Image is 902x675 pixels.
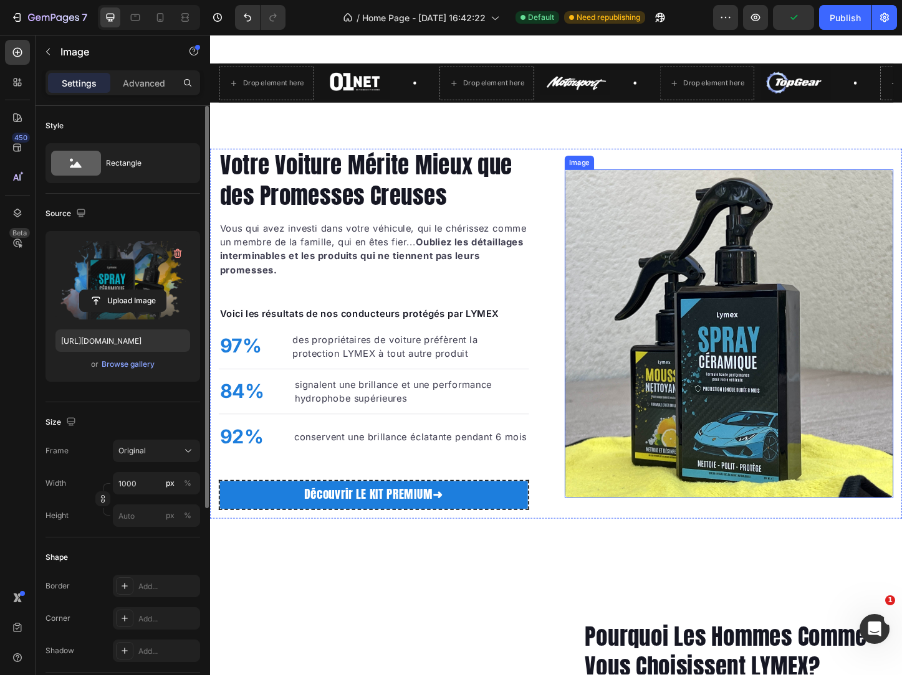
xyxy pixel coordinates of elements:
div: Corner [46,613,70,624]
label: Frame [46,445,69,456]
input: px% [113,504,200,527]
span: / [357,11,360,24]
button: px [180,476,195,491]
span: 1 [885,595,895,605]
input: https://example.com/image.jpg [55,329,190,352]
label: Width [46,478,66,489]
button: Upload Image [79,290,166,312]
img: gempages_556113841897866192-28ad56ad-1c3f-4d43-b89e-5dee3d5fea1a.png [358,39,433,65]
div: Rectangle [106,149,182,177]
p: Image [60,44,166,59]
span: Découvrir LE KIT PREMIUM [102,486,252,506]
iframe: Intercom live chat [860,614,890,644]
input: px% [113,472,200,494]
div: Browse gallery [102,359,155,370]
strong: ➜ [241,486,252,506]
button: 7 [5,5,93,30]
span: Home Page - [DATE] 16:42:22 [362,11,486,24]
label: Height [46,510,69,521]
p: Settings [62,77,97,90]
div: Border [46,580,70,592]
div: Drop element here [274,47,340,57]
div: Shape [46,552,68,563]
button: Publish [819,5,871,30]
button: Original [113,440,200,462]
div: % [184,510,191,521]
div: Drop element here [512,47,578,57]
span: Default [528,12,554,23]
div: px [166,510,175,521]
div: Shadow [46,645,74,656]
div: Image [386,133,413,144]
div: Publish [830,11,861,24]
div: Style [46,120,64,131]
button: Browse gallery [101,358,155,371]
span: Original [118,445,146,456]
div: Source [46,205,89,222]
strong: Oubliez les détaillages interminables et les produits qui ne tiennent pas leurs promesses. [11,218,339,260]
div: px [166,478,175,489]
p: Advanced [123,77,165,90]
div: Add... [138,581,197,592]
p: Vous qui avez investi dans votre véhicule, qui le chérissez comme un membre de la famille, qui en... [11,202,343,262]
p: conservent une brillance éclatante pendant 6 mois [91,427,343,442]
p: 7 [82,10,87,25]
p: signalent une brillance et une performance hydrophobe supérieures [92,371,343,400]
p: 84% [11,371,59,402]
div: 450 [12,133,30,143]
a: Découvrir LE KIT PREMIUM➜ [11,483,343,512]
img: gempages_556113841897866192-e2e9c799-5953-4653-8e5c-88deccae85c1.png [596,34,671,70]
div: Undo/Redo [235,5,285,30]
button: % [163,476,178,491]
span: Need republishing [577,12,640,23]
p: 92% [11,419,59,450]
p: des propriétaires de voiture préfèrent la protection LYMEX à tout autre produit [89,322,343,352]
button: px [180,508,195,523]
div: Beta [9,228,30,238]
iframe: Design area [210,35,902,675]
button: % [163,508,178,523]
div: Size [46,414,79,431]
p: 97% [11,321,57,352]
h2: Votre Voiture Mérite Mieux que des Promesses Creuses [9,123,345,191]
img: gempages_556113841897866192-de74da6d-c463-4445-b4b1-1ac992f850fe.jpg [383,146,739,501]
span: or [91,357,98,372]
div: Add... [138,613,197,625]
p: Voici les résultats de nos conducteurs protégés par LYMEX [11,294,343,309]
div: % [184,478,191,489]
div: Add... [138,646,197,657]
